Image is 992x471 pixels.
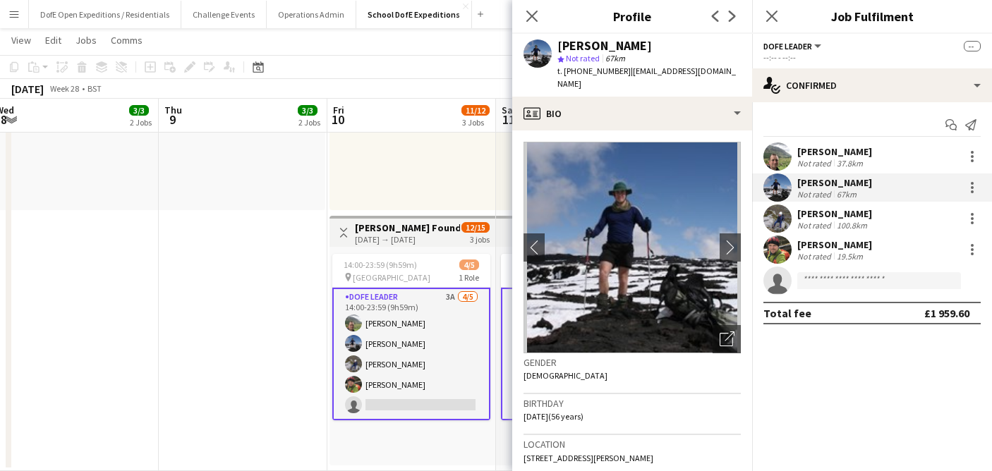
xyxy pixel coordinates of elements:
[332,288,490,420] app-card-role: DofE Leader3A4/514:00-23:59 (9h59m)[PERSON_NAME][PERSON_NAME][PERSON_NAME][PERSON_NAME]
[834,220,870,231] div: 100.8km
[461,222,490,233] span: 12/15
[797,189,834,200] div: Not rated
[524,411,583,422] span: [DATE] (56 years)
[181,1,267,28] button: Challenge Events
[331,111,344,128] span: 10
[524,397,741,410] h3: Birthday
[763,41,812,51] span: DofE Leader
[763,306,811,320] div: Total fee
[797,158,834,169] div: Not rated
[752,68,992,102] div: Confirmed
[332,254,490,420] app-job-card: 14:00-23:59 (9h59m)4/5 [GEOGRAPHIC_DATA]1 RoleDofE Leader3A4/514:00-23:59 (9h59m)[PERSON_NAME][PE...
[797,251,834,262] div: Not rated
[105,31,148,49] a: Comms
[11,82,44,96] div: [DATE]
[501,288,659,420] app-card-role: DofE Leader3A4/508:00-23:59 (15h59m)[PERSON_NAME][PERSON_NAME][PERSON_NAME][PERSON_NAME]
[356,1,472,28] button: School DofE Expeditions
[29,1,181,28] button: DofE Open Expeditions / Residentials
[524,438,741,451] h3: Location
[797,145,872,158] div: [PERSON_NAME]
[45,34,61,47] span: Edit
[459,259,479,270] span: 4/5
[130,117,152,128] div: 2 Jobs
[355,234,460,245] div: [DATE] → [DATE]
[40,31,67,49] a: Edit
[75,34,97,47] span: Jobs
[462,117,489,128] div: 3 Jobs
[459,272,479,283] span: 1 Role
[797,207,872,220] div: [PERSON_NAME]
[524,356,741,369] h3: Gender
[47,83,82,94] span: Week 28
[298,105,317,116] span: 3/3
[797,238,872,251] div: [PERSON_NAME]
[924,306,969,320] div: £1 959.60
[834,251,866,262] div: 19.5km
[6,31,37,49] a: View
[524,142,741,353] img: Crew avatar or photo
[797,176,872,189] div: [PERSON_NAME]
[500,111,517,128] span: 11
[333,104,344,116] span: Fri
[763,52,981,63] div: --:-- - --:--
[111,34,143,47] span: Comms
[11,34,31,47] span: View
[763,41,823,51] button: DofE Leader
[566,53,600,63] span: Not rated
[344,259,417,270] span: 14:00-23:59 (9h59m)
[603,53,628,63] span: 67km
[501,254,659,420] app-job-card: 08:00-23:59 (15h59m)4/5 [GEOGRAPHIC_DATA]1 RoleDofE Leader3A4/508:00-23:59 (15h59m)[PERSON_NAME][...
[129,105,149,116] span: 3/3
[355,221,460,234] h3: [PERSON_NAME] Foundation - DofE Silver Training/Practice Expedition
[267,1,356,28] button: Operations Admin
[834,158,866,169] div: 37.8km
[524,370,607,381] span: [DEMOGRAPHIC_DATA]
[502,104,517,116] span: Sat
[164,104,182,116] span: Thu
[162,111,182,128] span: 9
[557,66,631,76] span: t. [PHONE_NUMBER]
[298,117,320,128] div: 2 Jobs
[70,31,102,49] a: Jobs
[461,105,490,116] span: 11/12
[834,189,859,200] div: 67km
[797,220,834,231] div: Not rated
[713,325,741,353] div: Open photos pop-in
[752,7,992,25] h3: Job Fulfilment
[470,233,490,245] div: 3 jobs
[512,7,752,25] h3: Profile
[557,66,736,89] span: | [EMAIL_ADDRESS][DOMAIN_NAME]
[353,272,430,283] span: [GEOGRAPHIC_DATA]
[524,453,653,463] span: [STREET_ADDRESS][PERSON_NAME]
[964,41,981,51] span: --
[557,39,652,52] div: [PERSON_NAME]
[512,97,752,130] div: Bio
[87,83,102,94] div: BST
